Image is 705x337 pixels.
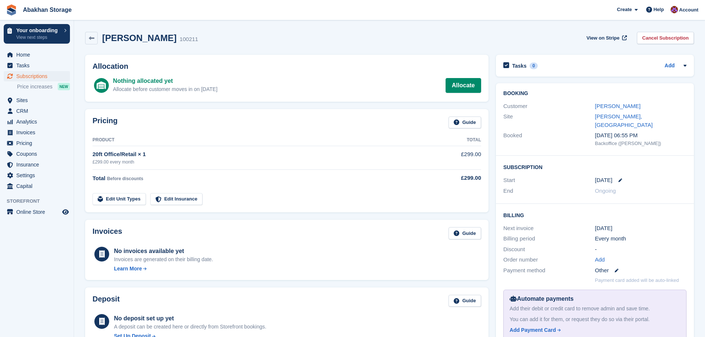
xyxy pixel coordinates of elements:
[114,256,213,263] div: Invoices are generated on their billing date.
[595,131,686,140] div: [DATE] 06:55 PM
[595,140,686,147] div: Backoffice ([PERSON_NAME])
[4,24,70,44] a: Your onboarding View next steps
[93,134,421,146] th: Product
[93,159,421,165] div: £299.00 every month
[449,227,481,239] a: Guide
[595,224,686,233] div: [DATE]
[93,117,118,129] h2: Pricing
[510,326,677,334] a: Add Payment Card
[93,193,146,205] a: Edit Unit Types
[503,131,595,147] div: Booked
[61,208,70,216] a: Preview store
[114,247,213,256] div: No invoices available yet
[637,32,694,44] a: Cancel Subscription
[595,277,679,284] p: Payment card added will be auto-linked
[102,33,177,43] h2: [PERSON_NAME]
[20,4,75,16] a: Abakhan Storage
[4,95,70,105] a: menu
[16,71,61,81] span: Subscriptions
[595,188,616,194] span: Ongoing
[107,176,143,181] span: Before discounts
[510,316,680,323] div: You can add it for them, or request they do so via their portal.
[114,265,142,273] div: Learn More
[446,78,481,93] a: Allocate
[93,62,481,71] h2: Allocation
[503,91,686,97] h2: Booking
[421,146,481,169] td: £299.00
[617,6,632,13] span: Create
[510,294,680,303] div: Automate payments
[654,6,664,13] span: Help
[503,163,686,171] h2: Subscription
[17,83,53,90] span: Price increases
[503,256,595,264] div: Order number
[16,207,61,217] span: Online Store
[595,103,641,109] a: [PERSON_NAME]
[93,227,122,239] h2: Invoices
[93,150,421,159] div: 20ft Office/Retail × 1
[4,149,70,159] a: menu
[595,113,653,128] a: [PERSON_NAME], [GEOGRAPHIC_DATA]
[4,138,70,148] a: menu
[16,106,61,116] span: CRM
[4,106,70,116] a: menu
[16,149,61,159] span: Coupons
[16,170,61,181] span: Settings
[4,159,70,170] a: menu
[503,235,595,243] div: Billing period
[4,207,70,217] a: menu
[4,170,70,181] a: menu
[16,117,61,127] span: Analytics
[671,6,678,13] img: William Abakhan
[503,245,595,254] div: Discount
[16,60,61,71] span: Tasks
[113,77,217,85] div: Nothing allocated yet
[6,4,17,16] img: stora-icon-8386f47178a22dfd0bd8f6a31ec36ba5ce8667c1dd55bd0f319d3a0aa187defe.svg
[503,211,686,219] h2: Billing
[114,314,266,323] div: No deposit set up yet
[449,295,481,307] a: Guide
[595,266,686,275] div: Other
[665,62,675,70] a: Add
[16,159,61,170] span: Insurance
[510,326,556,334] div: Add Payment Card
[58,83,70,90] div: NEW
[595,245,686,254] div: -
[114,323,266,331] p: A deposit can be created here or directly from Storefront bookings.
[4,71,70,81] a: menu
[512,63,527,69] h2: Tasks
[421,174,481,182] div: £299.00
[4,127,70,138] a: menu
[595,235,686,243] div: Every month
[7,198,74,205] span: Storefront
[16,28,60,33] p: Your onboarding
[4,60,70,71] a: menu
[584,32,628,44] a: View on Stripe
[595,256,605,264] a: Add
[421,134,481,146] th: Total
[4,50,70,60] a: menu
[530,63,538,69] div: 0
[503,224,595,233] div: Next invoice
[595,176,612,185] time: 2025-10-05 23:00:00 UTC
[16,138,61,148] span: Pricing
[449,117,481,129] a: Guide
[503,187,595,195] div: End
[503,112,595,129] div: Site
[93,175,105,181] span: Total
[16,95,61,105] span: Sites
[16,181,61,191] span: Capital
[587,34,620,42] span: View on Stripe
[510,305,680,313] div: Add their debit or credit card to remove admin and save time.
[503,176,595,185] div: Start
[4,117,70,127] a: menu
[503,102,595,111] div: Customer
[16,50,61,60] span: Home
[179,35,198,44] div: 100211
[16,127,61,138] span: Invoices
[679,6,698,14] span: Account
[114,265,213,273] a: Learn More
[93,295,120,307] h2: Deposit
[4,181,70,191] a: menu
[113,85,217,93] div: Allocate before customer moves in on [DATE]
